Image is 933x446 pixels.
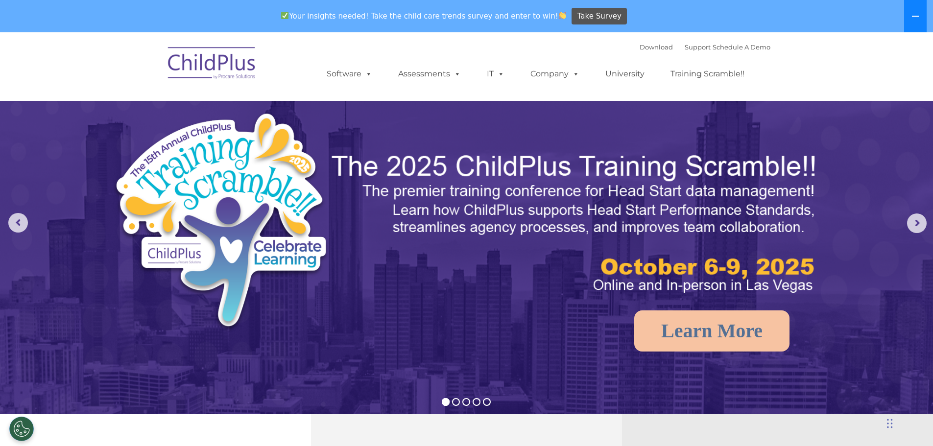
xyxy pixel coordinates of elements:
span: Your insights needed! Take the child care trends survey and enter to win! [277,6,571,25]
a: Company [521,64,589,84]
img: 👏 [559,12,566,19]
a: Take Survey [572,8,627,25]
a: Learn More [634,310,789,352]
a: Schedule A Demo [713,43,770,51]
span: Phone number [136,105,178,112]
font: | [640,43,770,51]
iframe: Chat Widget [884,399,933,446]
button: Cookies Settings [9,417,34,441]
a: Assessments [388,64,471,84]
span: Last name [136,65,166,72]
a: Software [317,64,382,84]
a: IT [477,64,514,84]
div: Drag [887,409,893,438]
a: Download [640,43,673,51]
img: ChildPlus by Procare Solutions [163,40,261,89]
img: ✅ [281,12,288,19]
a: Training Scramble!! [661,64,754,84]
a: University [596,64,654,84]
span: Take Survey [577,8,622,25]
a: Support [685,43,711,51]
